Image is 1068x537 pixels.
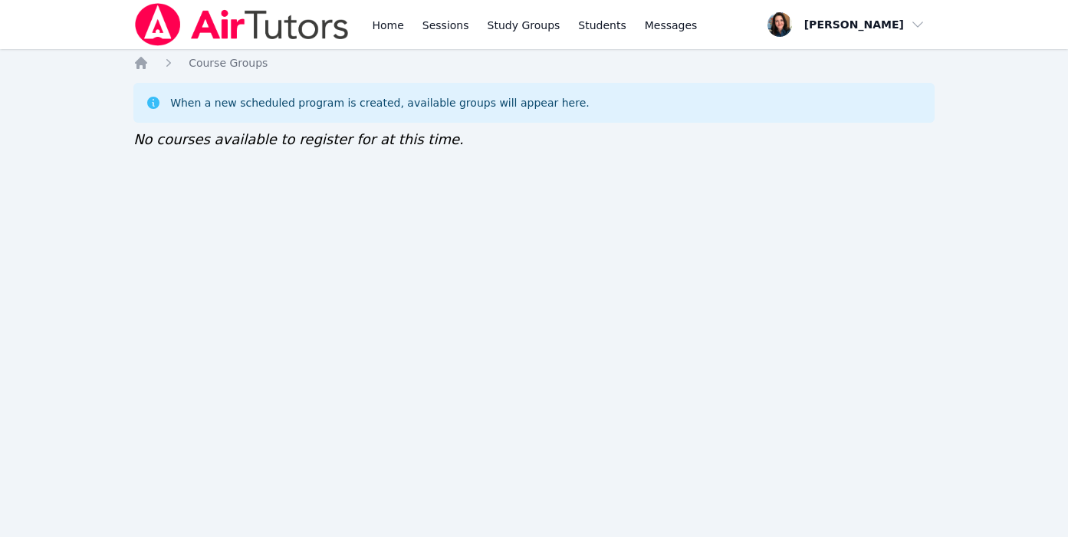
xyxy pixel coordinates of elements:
span: Course Groups [189,57,268,69]
nav: Breadcrumb [133,55,935,71]
span: No courses available to register for at this time. [133,131,464,147]
div: When a new scheduled program is created, available groups will appear here. [170,95,590,110]
a: Course Groups [189,55,268,71]
span: Messages [645,18,698,33]
img: Air Tutors [133,3,350,46]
